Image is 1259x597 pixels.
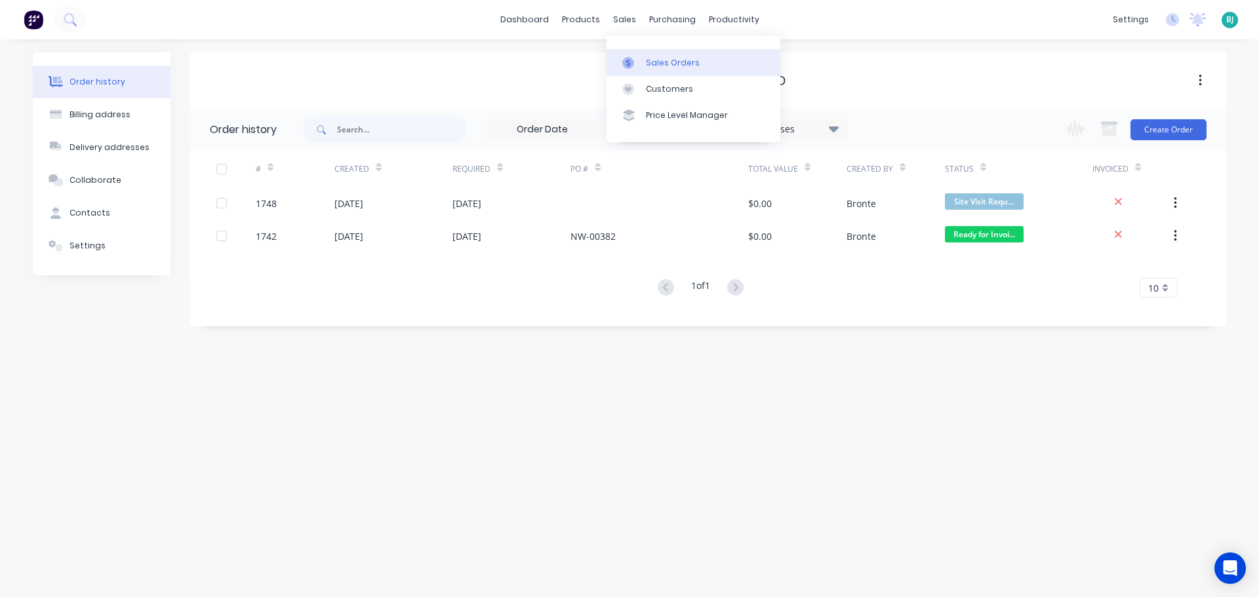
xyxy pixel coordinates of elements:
[33,164,170,197] button: Collaborate
[70,76,125,88] div: Order history
[555,10,607,29] div: products
[748,197,772,210] div: $0.00
[70,109,130,121] div: Billing address
[452,197,481,210] div: [DATE]
[1214,552,1246,584] div: Open Intercom Messenger
[256,197,277,210] div: 1748
[570,163,588,175] div: PO #
[452,163,490,175] div: Required
[487,120,597,140] input: Order Date
[494,10,555,29] a: dashboard
[646,83,693,95] div: Customers
[847,163,893,175] div: Created By
[70,240,106,252] div: Settings
[1130,119,1207,140] button: Create Order
[1092,163,1129,175] div: Invoiced
[452,151,570,187] div: Required
[334,229,363,243] div: [DATE]
[334,151,452,187] div: Created
[643,10,702,29] div: purchasing
[452,229,481,243] div: [DATE]
[1226,14,1234,26] span: BJ
[570,229,616,243] div: NW-00382
[945,151,1092,187] div: Status
[570,151,748,187] div: PO #
[33,131,170,164] button: Delivery addresses
[607,49,780,75] a: Sales Orders
[847,197,876,210] div: Bronte
[33,197,170,229] button: Contacts
[337,117,467,143] input: Search...
[748,229,772,243] div: $0.00
[847,229,876,243] div: Bronte
[1106,10,1155,29] div: settings
[945,226,1024,242] span: Ready for Invoi...
[646,109,728,121] div: Price Level Manager
[1092,151,1171,187] div: Invoiced
[24,10,43,29] img: Factory
[334,163,369,175] div: Created
[1148,281,1159,295] span: 10
[256,163,261,175] div: #
[33,229,170,262] button: Settings
[748,163,798,175] div: Total Value
[210,122,277,138] div: Order history
[945,163,974,175] div: Status
[607,76,780,102] a: Customers
[945,193,1024,210] span: Site Visit Requ...
[70,174,121,186] div: Collaborate
[256,229,277,243] div: 1742
[736,122,847,136] div: 34 Statuses
[691,279,710,298] div: 1 of 1
[33,66,170,98] button: Order history
[70,142,150,153] div: Delivery addresses
[33,98,170,131] button: Billing address
[607,102,780,128] a: Price Level Manager
[702,10,766,29] div: productivity
[70,207,110,219] div: Contacts
[748,151,847,187] div: Total Value
[256,151,334,187] div: #
[607,10,643,29] div: sales
[847,151,945,187] div: Created By
[334,197,363,210] div: [DATE]
[646,57,700,69] div: Sales Orders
